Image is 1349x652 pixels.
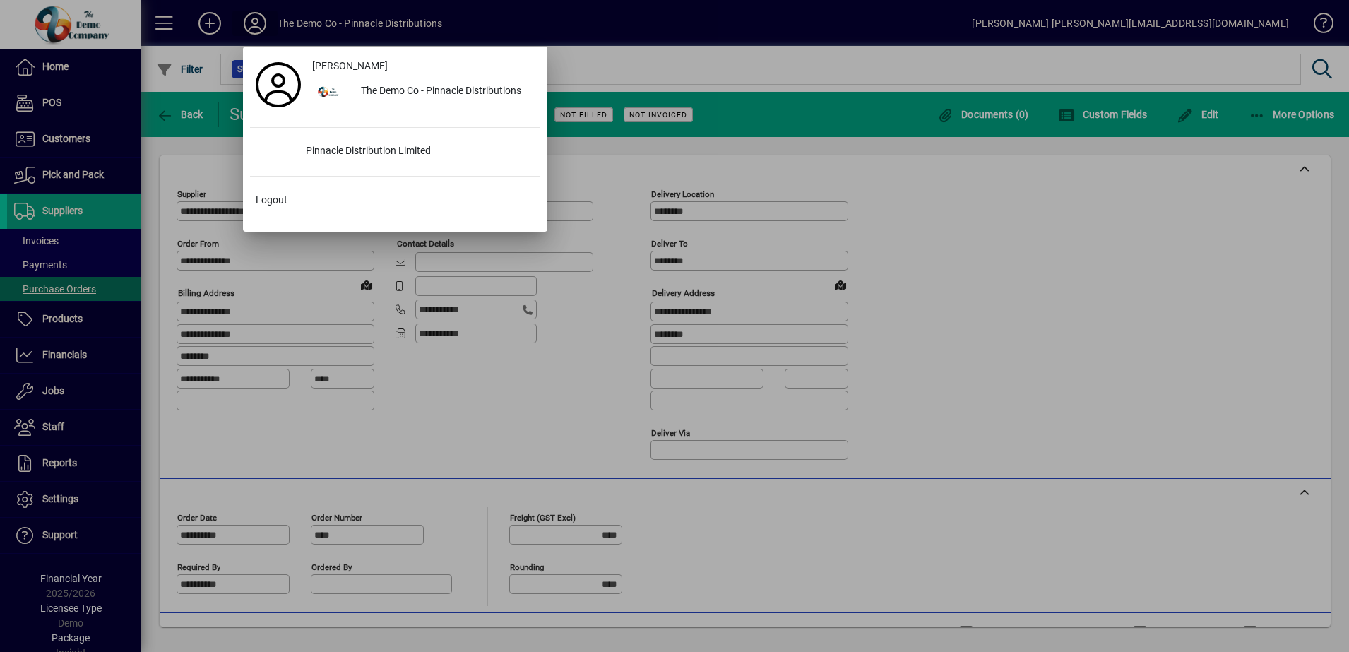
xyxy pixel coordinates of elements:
[312,59,388,73] span: [PERSON_NAME]
[250,72,307,97] a: Profile
[250,188,540,213] button: Logout
[250,139,540,165] button: Pinnacle Distribution Limited
[295,139,540,165] div: Pinnacle Distribution Limited
[256,193,287,208] span: Logout
[307,79,540,105] button: The Demo Co - Pinnacle Distributions
[350,79,540,105] div: The Demo Co - Pinnacle Distributions
[307,54,540,79] a: [PERSON_NAME]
